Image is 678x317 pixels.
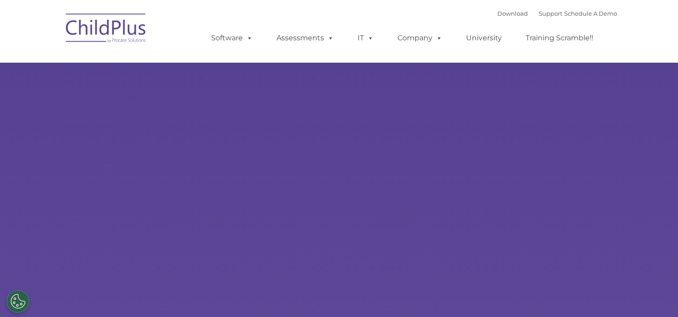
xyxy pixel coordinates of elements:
[497,10,528,17] a: Download
[539,10,562,17] a: Support
[457,29,511,47] a: University
[497,10,617,17] font: |
[202,29,262,47] a: Software
[7,290,29,313] button: Cookies Settings
[564,10,617,17] a: Schedule A Demo
[389,29,451,47] a: Company
[268,29,343,47] a: Assessments
[517,29,602,47] a: Training Scramble!!
[349,29,383,47] a: IT
[61,7,151,52] img: ChildPlus by Procare Solutions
